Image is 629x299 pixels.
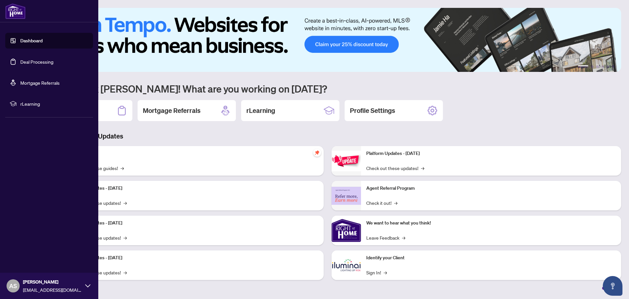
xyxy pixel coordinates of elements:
p: Platform Updates - [DATE] [69,185,318,192]
img: Agent Referral Program [332,187,361,205]
span: → [402,234,405,241]
a: Leave Feedback→ [366,234,405,241]
span: → [121,164,124,172]
a: Sign In!→ [366,269,387,276]
p: Identify your Client [366,254,616,262]
button: 2 [591,65,594,68]
span: → [124,234,127,241]
h3: Brokerage & Industry Updates [34,132,621,141]
a: Deal Processing [20,59,53,65]
button: 5 [607,65,609,68]
button: 3 [596,65,599,68]
span: rLearning [20,100,88,107]
img: Slide 0 [34,8,621,72]
span: → [421,164,424,172]
p: Agent Referral Program [366,185,616,192]
span: → [124,269,127,276]
img: We want to hear what you think! [332,216,361,245]
p: Platform Updates - [DATE] [366,150,616,157]
span: → [384,269,387,276]
p: We want to hear what you think! [366,220,616,227]
span: → [124,199,127,206]
img: Platform Updates - June 23, 2025 [332,151,361,171]
a: Check it out!→ [366,199,397,206]
button: 1 [578,65,588,68]
span: [PERSON_NAME] [23,278,82,286]
p: Platform Updates - [DATE] [69,220,318,227]
img: logo [5,3,26,19]
button: 6 [612,65,615,68]
p: Platform Updates - [DATE] [69,254,318,262]
span: AS [9,281,17,290]
img: Identify your Client [332,250,361,280]
h2: Mortgage Referrals [143,106,200,115]
button: 4 [601,65,604,68]
span: pushpin [313,149,321,157]
a: Dashboard [20,38,43,44]
span: [EMAIL_ADDRESS][DOMAIN_NAME] [23,286,82,293]
h1: Welcome back [PERSON_NAME]! What are you working on [DATE]? [34,82,621,95]
h2: Profile Settings [350,106,395,115]
h2: rLearning [246,106,275,115]
a: Mortgage Referrals [20,80,60,86]
p: Self-Help [69,150,318,157]
button: Open asap [603,276,622,296]
a: Check out these updates!→ [366,164,424,172]
span: → [394,199,397,206]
